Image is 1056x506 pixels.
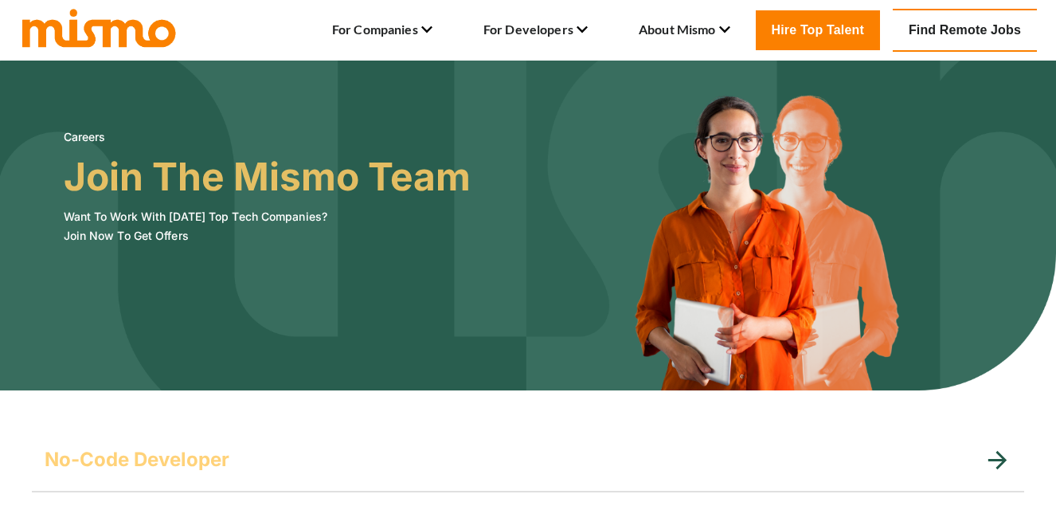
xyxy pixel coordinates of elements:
[483,17,588,44] li: For Developers
[64,155,471,199] h3: Join The Mismo Team
[639,17,730,44] li: About Mismo
[45,447,229,473] h5: No-Code Developer
[332,17,432,44] li: For Companies
[893,9,1037,52] a: Find Remote Jobs
[32,428,1024,492] div: No-Code Developer
[19,6,178,49] img: logo
[756,10,880,50] a: Hire Top Talent
[64,127,471,147] h6: Careers
[64,207,471,245] h6: Want To Work With [DATE] Top Tech Companies? Join Now To Get Offers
